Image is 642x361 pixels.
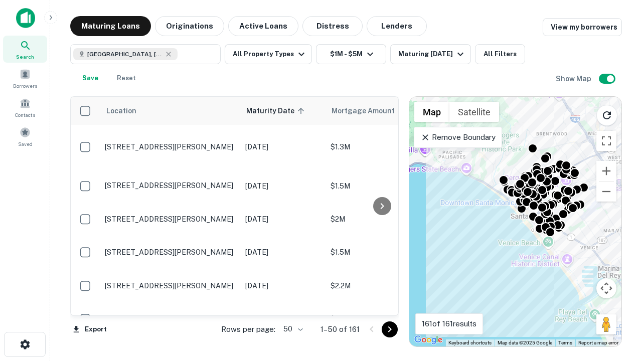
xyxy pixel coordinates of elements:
p: $2M [331,214,431,225]
button: All Property Types [225,44,312,64]
p: [STREET_ADDRESS][PERSON_NAME] [105,248,235,257]
button: Zoom out [596,182,616,202]
p: $1.3M [331,141,431,152]
span: Search [16,53,34,61]
span: Map data ©2025 Google [498,340,552,345]
p: [STREET_ADDRESS][PERSON_NAME] [105,181,235,190]
a: Report a map error [578,340,618,345]
p: [DATE] [245,141,320,152]
button: Toggle fullscreen view [596,131,616,151]
p: [DATE] [245,280,320,291]
iframe: Chat Widget [592,281,642,329]
p: [STREET_ADDRESS][PERSON_NAME] [105,281,235,290]
div: Maturing [DATE] [398,48,466,60]
p: [STREET_ADDRESS][PERSON_NAME] [105,215,235,224]
div: 0 0 [409,97,621,346]
p: [DATE] [245,247,320,258]
a: Search [3,36,47,63]
button: Keyboard shortcuts [448,339,492,346]
span: Location [106,105,136,117]
p: [DATE] [245,313,320,324]
p: $2.2M [331,280,431,291]
a: Terms (opens in new tab) [558,340,572,345]
button: Distress [302,16,363,36]
span: Contacts [15,111,35,119]
p: [STREET_ADDRESS][PERSON_NAME] [105,142,235,151]
a: View my borrowers [543,18,622,36]
p: 161 of 161 results [422,318,476,330]
button: Active Loans [228,16,298,36]
span: Borrowers [13,82,37,90]
span: Mortgage Amount [332,105,408,117]
button: Show street map [414,102,449,122]
th: Maturity Date [240,97,326,125]
button: Map camera controls [596,278,616,298]
span: [GEOGRAPHIC_DATA], [GEOGRAPHIC_DATA], [GEOGRAPHIC_DATA] [87,50,163,59]
a: Borrowers [3,65,47,92]
button: $1M - $5M [316,44,386,64]
span: Saved [18,140,33,148]
th: Location [100,97,240,125]
a: Saved [3,123,47,150]
th: Mortgage Amount [326,97,436,125]
p: $1.3M [331,313,431,324]
p: [DATE] [245,214,320,225]
button: Reload search area [596,105,617,126]
button: Save your search to get updates of matches that match your search criteria. [74,68,106,88]
button: All Filters [475,44,525,64]
h6: Show Map [556,73,593,84]
a: Contacts [3,94,47,121]
p: [DATE] [245,180,320,192]
div: 50 [279,322,304,336]
p: Rows per page: [221,323,275,335]
p: Remove Boundary [420,131,495,143]
button: Reset [110,68,142,88]
p: 1–50 of 161 [320,323,360,335]
button: Maturing Loans [70,16,151,36]
button: Maturing [DATE] [390,44,471,64]
a: Open this area in Google Maps (opens a new window) [412,333,445,346]
img: Google [412,333,445,346]
button: Originations [155,16,224,36]
p: $1.5M [331,247,431,258]
img: capitalize-icon.png [16,8,35,28]
button: Show satellite imagery [449,102,499,122]
button: Go to next page [382,321,398,337]
p: $1.5M [331,180,431,192]
p: [STREET_ADDRESS][PERSON_NAME] [105,314,235,323]
button: Lenders [367,16,427,36]
button: Export [70,322,109,337]
button: Zoom in [596,161,616,181]
span: Maturity Date [246,105,307,117]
